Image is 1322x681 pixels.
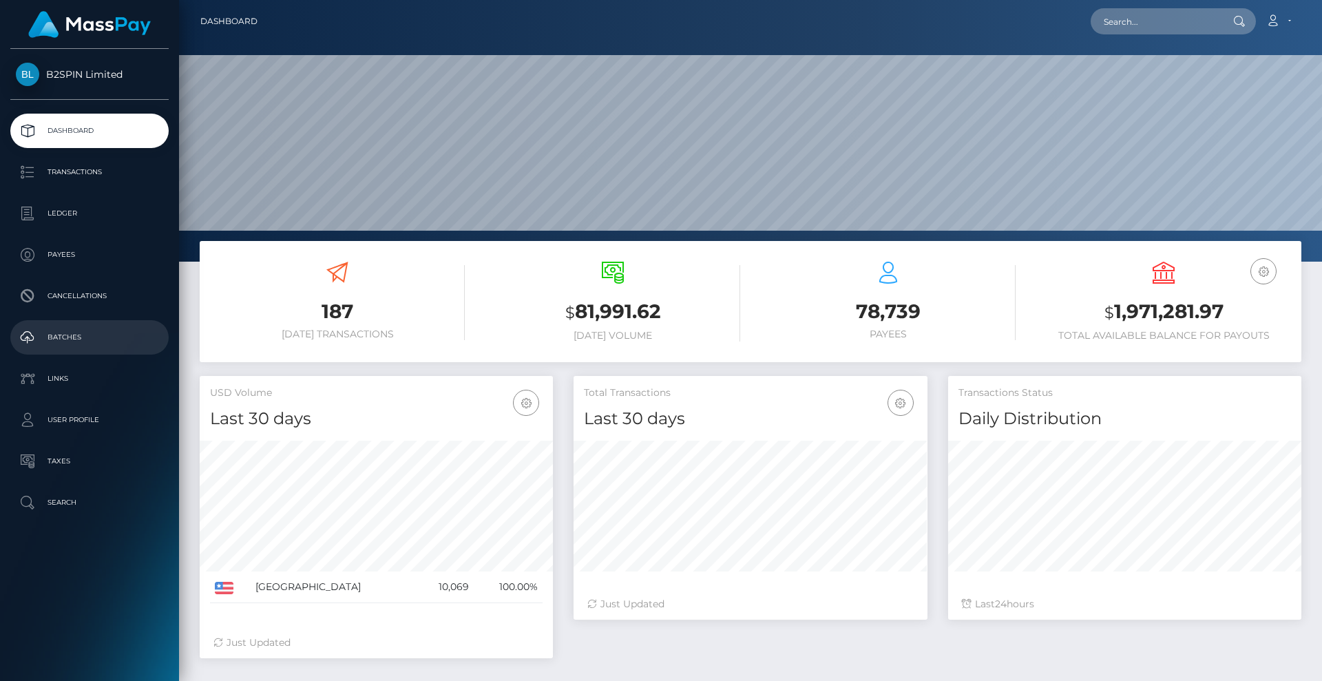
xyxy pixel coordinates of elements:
[958,386,1291,400] h5: Transactions Status
[16,410,163,430] p: User Profile
[16,451,163,472] p: Taxes
[16,121,163,141] p: Dashboard
[210,328,465,340] h6: [DATE] Transactions
[1104,303,1114,322] small: $
[10,320,169,355] a: Batches
[200,7,258,36] a: Dashboard
[10,68,169,81] span: B2SPIN Limited
[16,368,163,389] p: Links
[213,636,539,650] div: Just Updated
[10,238,169,272] a: Payees
[10,362,169,396] a: Links
[210,386,543,400] h5: USD Volume
[10,444,169,479] a: Taxes
[16,63,39,86] img: B2SPIN Limited
[16,492,163,513] p: Search
[10,485,169,520] a: Search
[10,114,169,148] a: Dashboard
[10,403,169,437] a: User Profile
[215,582,233,594] img: US.png
[958,407,1291,431] h4: Daily Distribution
[210,407,543,431] h4: Last 30 days
[761,298,1016,325] h3: 78,739
[761,328,1016,340] h6: Payees
[210,298,465,325] h3: 187
[16,286,163,306] p: Cancellations
[16,244,163,265] p: Payees
[587,597,913,611] div: Just Updated
[10,155,169,189] a: Transactions
[995,598,1007,610] span: 24
[1091,8,1220,34] input: Search...
[10,196,169,231] a: Ledger
[16,203,163,224] p: Ledger
[584,386,916,400] h5: Total Transactions
[16,327,163,348] p: Batches
[584,407,916,431] h4: Last 30 days
[28,11,151,38] img: MassPay Logo
[565,303,575,322] small: $
[251,572,416,603] td: [GEOGRAPHIC_DATA]
[962,597,1288,611] div: Last hours
[1036,298,1291,326] h3: 1,971,281.97
[474,572,543,603] td: 100.00%
[1036,330,1291,342] h6: Total Available Balance for Payouts
[16,162,163,182] p: Transactions
[10,279,169,313] a: Cancellations
[485,330,740,342] h6: [DATE] Volume
[485,298,740,326] h3: 81,991.62
[416,572,473,603] td: 10,069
